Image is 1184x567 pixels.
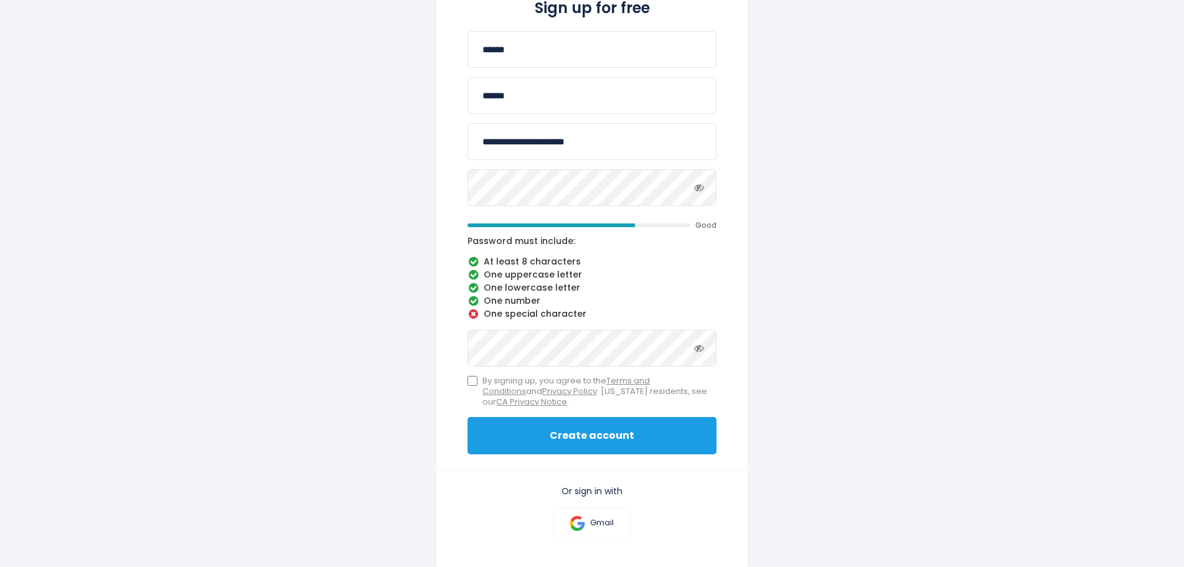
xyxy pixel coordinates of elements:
[467,376,477,386] input: By signing up, you agree to theTerms and ConditionsandPrivacy Policy. [US_STATE] residents, see o...
[467,235,717,246] p: Password must include:
[553,507,630,540] a: Gmail
[467,283,717,294] li: One lowercase letter
[482,376,717,408] span: By signing up, you agree to the and . [US_STATE] residents, see our .
[590,518,614,528] p: Gmail
[694,182,704,192] i: Toggle password visibility
[496,396,567,408] a: CA Privacy Notice
[467,269,717,281] li: One uppercase letter
[542,385,597,397] a: Privacy Policy
[467,309,717,320] li: One special character
[467,417,717,454] button: Create account
[467,485,717,497] p: Or sign in with
[482,375,650,397] a: Terms and Conditions
[467,256,717,268] li: At least 8 characters
[467,296,717,307] li: One number
[695,220,717,230] span: Good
